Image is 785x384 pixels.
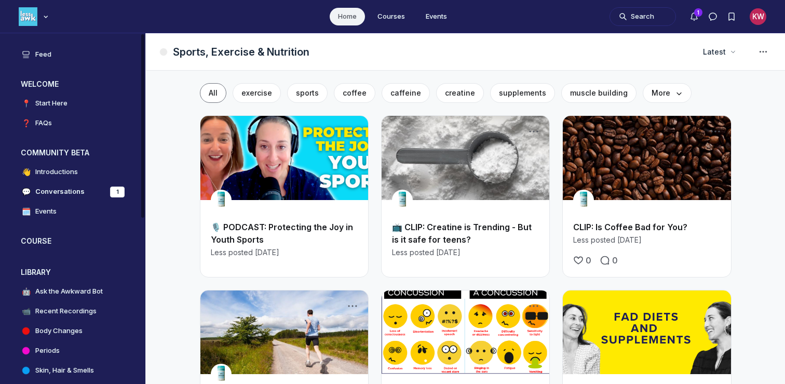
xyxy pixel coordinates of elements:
button: User menu options [750,8,766,25]
h4: Start Here [35,98,67,109]
h3: COURSE [21,236,51,246]
span: 💬 [21,187,31,197]
button: Direct messages [703,7,722,26]
h4: Events [35,206,57,217]
div: 1 [110,187,125,197]
a: 🗓️Events [12,203,133,220]
h4: Introductions [35,167,78,177]
h4: Periods [35,346,60,356]
a: CLIP: Is Coffee Bad for You? [573,222,687,232]
a: Skin, Hair & Smells [12,362,133,379]
button: Less Awkward Hub logo [19,6,51,27]
a: 📹Recent Recordings [12,302,133,320]
button: Post actions [526,124,541,139]
button: Bookmarks [722,7,741,26]
button: exercise [233,83,281,103]
h4: FAQs [35,118,52,128]
h4: Ask the Awkward Bot [35,286,103,297]
span: [DATE] [617,235,642,245]
span: Less posted [573,235,615,245]
button: Post actions [708,299,723,313]
h3: WELCOME [21,79,59,89]
h4: Recent Recordings [35,306,97,316]
span: ❓ [21,118,31,128]
a: 📺 CLIP: Creatine is Trending - But is it safe for teens? [392,222,532,245]
span: 👋 [21,167,31,177]
span: coffee [343,88,367,97]
button: Space settings [754,43,773,61]
a: 👋Introductions [12,163,133,181]
button: creatine [436,83,484,103]
span: Less posted [211,247,253,258]
header: Page Header [146,33,785,71]
span: 🗓️ [21,206,31,217]
a: View user profile [211,369,232,379]
a: Body Changes [12,322,133,340]
a: Comment on this post [598,252,620,269]
span: sports [296,88,319,97]
a: 🎙️ PODCAST: Protecting the Joy in Youth Sports [211,222,353,245]
span: exercise [241,88,272,97]
button: muscle building [561,83,637,103]
span: More [652,88,683,98]
span: Less posted [392,247,434,258]
a: Home [330,8,365,25]
a: View user profile [211,195,232,205]
h4: Skin, Hair & Smells [35,365,94,376]
span: 0 [612,254,618,267]
a: Less posted[DATE] [392,247,461,257]
img: Less Awkward Hub logo [19,7,37,26]
span: muscle building [570,88,628,97]
a: Less posted[DATE] [573,234,642,245]
button: WELCOMECollapse space [12,76,133,92]
button: COMMUNITY BETACollapse space [12,144,133,161]
button: Post actions [345,124,360,139]
button: Post actions [708,124,723,139]
h4: Body Changes [35,326,83,336]
span: [DATE] [255,247,279,258]
a: Periods [12,342,133,360]
button: Post actions [526,299,541,313]
h4: Feed [35,49,51,60]
a: 🤖Ask the Awkward Bot [12,283,133,300]
button: caffeine [382,83,430,103]
a: Courses [369,8,413,25]
button: LIBRARYCollapse space [12,264,133,281]
span: 0 [586,254,591,267]
button: supplements [490,83,555,103]
span: 📹 [21,306,31,316]
button: Post actions [345,299,360,313]
a: 📍Start Here [12,95,133,112]
span: 📍 [21,98,31,109]
span: Latest [703,47,726,57]
h1: Sports, Exercise & Nutrition [173,45,309,59]
span: caffeine [390,88,421,97]
span: supplements [499,88,546,97]
button: Like the CLIP: Is Coffee Bad for You? post [571,252,593,269]
svg: Space settings [757,46,769,58]
a: View user profile [573,195,594,205]
div: KW [750,8,766,25]
span: creatine [445,88,475,97]
button: Notifications [685,7,703,26]
button: sports [287,83,328,103]
a: View user profile [392,195,413,205]
a: 💬Conversations1 [12,183,133,201]
a: Events [417,8,455,25]
button: COURSEExpand space [12,233,133,249]
button: Search [610,7,676,26]
button: Latest [697,43,741,61]
a: Feed [12,46,133,63]
a: ❓FAQs [12,114,133,132]
span: 🤖 [21,286,31,297]
button: More [643,83,692,103]
h4: Conversations [35,187,85,197]
a: Less posted[DATE] [211,247,279,257]
button: coffee [334,83,375,103]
